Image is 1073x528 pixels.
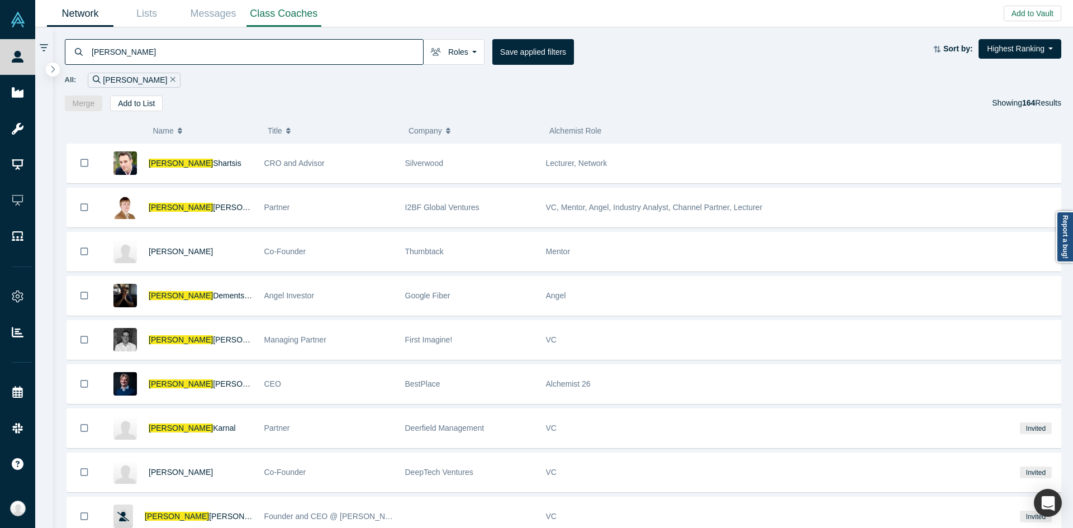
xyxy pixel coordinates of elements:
img: Anna Sanchez's Account [10,501,26,516]
div: [PERSON_NAME] [88,73,181,88]
a: [PERSON_NAME] [149,247,213,256]
a: [PERSON_NAME]Shartsis [149,159,241,168]
button: Bookmark [67,321,102,359]
span: Mentor [546,247,571,256]
span: Alchemist Role [549,126,601,135]
span: Silverwood [405,159,443,168]
button: Bookmark [67,232,102,271]
img: Alexander Kiryanov's Profile Image [113,372,137,396]
img: Alexander Starchenko's Profile Image [113,328,137,351]
span: [PERSON_NAME] [209,512,273,521]
span: [PERSON_NAME] [213,335,277,344]
span: Results [1022,98,1061,107]
span: Alchemist 26 [546,379,591,388]
span: VC [546,512,557,521]
button: Title [268,119,397,142]
div: Showing [992,96,1061,111]
a: Network [47,1,113,27]
span: First Imagine! [405,335,453,344]
button: Bookmark [67,409,102,448]
a: Messages [180,1,246,27]
span: Invited [1020,511,1051,522]
span: CEO [264,379,281,388]
span: Name [153,119,173,142]
span: Thumbtack [405,247,444,256]
img: Alexander Shartsis's Profile Image [113,151,137,175]
a: Report a bug! [1056,211,1073,263]
img: Alex Christen's Profile Image [113,460,137,484]
button: Save applied filters [492,39,574,65]
img: Alexander Karnal's Profile Image [113,416,137,440]
button: Highest Ranking [979,39,1061,59]
img: Alchemist Vault Logo [10,12,26,27]
span: BestPlace [405,379,440,388]
span: [PERSON_NAME] [145,512,209,521]
span: Karnal [213,424,235,432]
a: [PERSON_NAME][PERSON_NAME] [149,379,277,388]
span: [PERSON_NAME] [149,379,213,388]
span: [PERSON_NAME] [149,203,213,212]
span: Deerfield Management [405,424,485,432]
span: [PERSON_NAME] [213,379,277,388]
span: DeepTech Ventures [405,468,473,477]
img: Alexander Korchevsky's Profile Image [113,196,137,219]
strong: Sort by: [943,44,973,53]
span: VC [546,424,557,432]
span: Managing Partner [264,335,326,344]
span: I2BF Global Ventures [405,203,479,212]
span: [PERSON_NAME] [149,291,213,300]
button: Remove Filter [167,74,175,87]
a: [PERSON_NAME][PERSON_NAME] [149,203,277,212]
span: Partner [264,424,290,432]
button: Bookmark [67,188,102,227]
span: Founder and CEO @ [PERSON_NAME] Ventures [264,512,438,521]
img: Sander Daniels's Profile Image [113,240,137,263]
span: Angel [546,291,566,300]
span: [PERSON_NAME] [149,424,213,432]
button: Add to Vault [1004,6,1061,21]
strong: 164 [1022,98,1035,107]
a: [PERSON_NAME]Dementsov [149,291,253,300]
span: Invited [1020,467,1051,478]
button: Bookmark [67,144,102,183]
span: All: [65,74,77,85]
span: [PERSON_NAME] [149,335,213,344]
button: Add to List [110,96,163,111]
span: Co-Founder [264,247,306,256]
span: [PERSON_NAME] [213,203,277,212]
span: Co-Founder [264,468,306,477]
a: [PERSON_NAME][PERSON_NAME] [145,512,273,521]
a: Lists [113,1,180,27]
button: Bookmark [67,453,102,492]
span: Google Fiber [405,291,450,300]
span: [PERSON_NAME] [149,159,213,168]
span: CRO and Advisor [264,159,325,168]
button: Name [153,119,256,142]
a: [PERSON_NAME] [149,468,213,477]
span: VC, Mentor, Angel, Industry Analyst, Channel Partner, Lecturer [546,203,763,212]
button: Bookmark [67,277,102,315]
img: Alexander Dementsov's Profile Image [113,284,137,307]
span: Invited [1020,422,1051,434]
span: VC [546,335,557,344]
span: VC [546,468,557,477]
button: Bookmark [67,365,102,403]
button: Roles [423,39,485,65]
a: [PERSON_NAME][PERSON_NAME] [149,335,277,344]
span: Lecturer, Network [546,159,607,168]
span: Title [268,119,282,142]
input: Search by name, title, company, summary, expertise, investment criteria or topics of focus [91,39,423,65]
span: Angel Investor [264,291,315,300]
span: Shartsis [213,159,241,168]
span: Company [409,119,442,142]
a: [PERSON_NAME]Karnal [149,424,236,432]
a: Class Coaches [246,1,321,27]
span: Partner [264,203,290,212]
span: Dementsov [213,291,253,300]
button: Merge [65,96,103,111]
button: Company [409,119,538,142]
